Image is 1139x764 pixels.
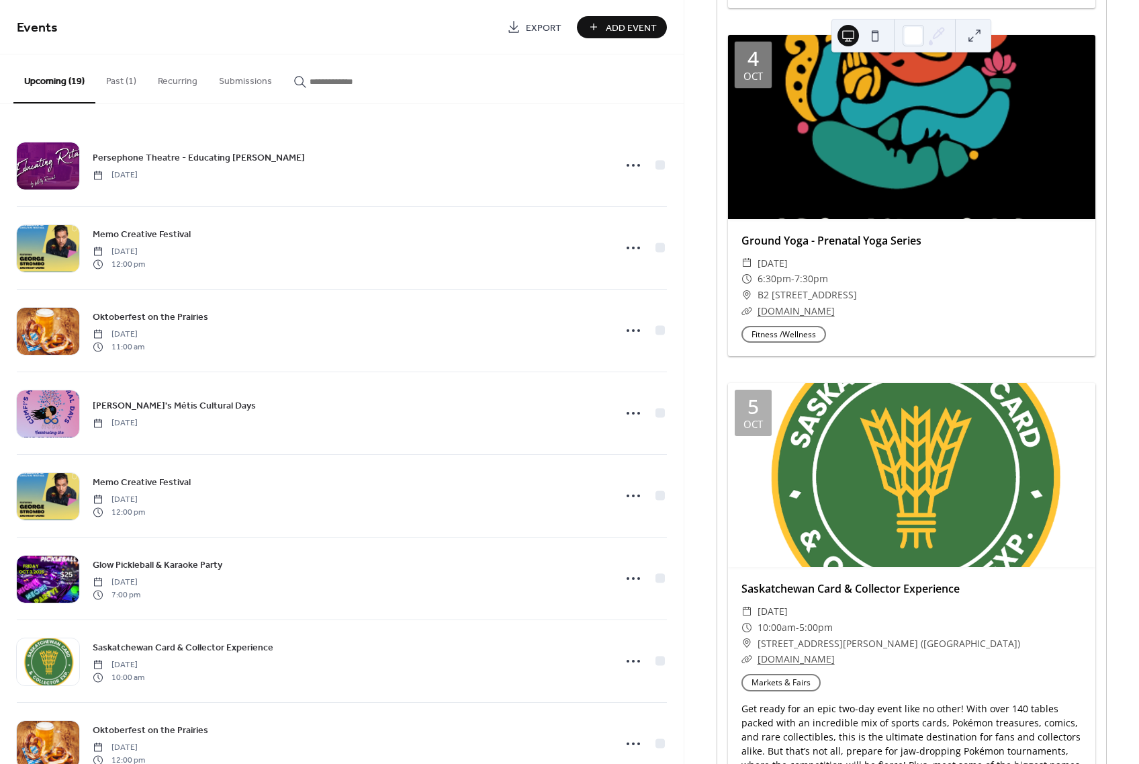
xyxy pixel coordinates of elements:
span: [DATE] [93,577,140,589]
span: - [791,271,794,287]
span: 6:30pm [758,271,791,287]
span: Export [526,21,561,35]
span: [DATE] [758,255,788,271]
span: Oktoberfest on the Prairies [93,724,208,738]
span: Memo Creative Festival [93,228,191,242]
div: Oct [743,419,763,429]
div: ​ [741,603,752,620]
span: - [796,620,799,636]
span: 5:00pm [799,620,833,636]
a: [PERSON_NAME]'s Métis Cultural Days [93,398,256,413]
span: 12:00 pm [93,506,145,518]
span: 10:00 am [93,671,144,683]
span: 12:00 pm [93,258,145,270]
div: 5 [747,396,759,417]
span: 7:30pm [794,271,828,287]
div: ​ [741,636,752,652]
button: Upcoming (19) [13,54,95,103]
span: 10:00am [758,620,796,636]
div: ​ [741,651,752,667]
span: [DATE] [93,494,145,506]
a: Memo Creative Festival [93,474,191,490]
a: Saskatchewan Card & Collector Experience [93,640,273,655]
div: ​ [741,255,752,271]
span: Persephone Theatre - Educating [PERSON_NAME] [93,151,305,165]
span: 7:00 pm [93,589,140,601]
span: [DATE] [93,246,145,258]
span: Oktoberfest on the Prairies [93,310,208,325]
a: Saskatchewan Card & Collector Experience [741,581,960,596]
span: [PERSON_NAME]'s Métis Cultural Days [93,399,256,413]
span: [DATE] [93,329,144,341]
a: [DOMAIN_NAME] [758,304,835,317]
a: Oktoberfest on the Prairies [93,309,208,325]
div: ​ [741,287,752,303]
a: Ground Yoga - Prenatal Yoga Series [741,233,921,248]
div: Oct [743,71,763,81]
span: [DATE] [93,742,145,754]
div: ​ [741,271,752,287]
button: Recurring [147,54,208,102]
div: ​ [741,620,752,636]
span: Memo Creative Festival [93,476,191,490]
div: 4 [747,48,759,69]
span: Saskatchewan Card & Collector Experience [93,641,273,655]
button: Submissions [208,54,283,102]
div: ​ [741,303,752,319]
a: Memo Creative Festival [93,226,191,242]
a: Persephone Theatre - Educating [PERSON_NAME] [93,150,305,165]
span: [DATE] [93,417,138,429]
a: Export [497,16,572,38]
a: Glow Pickleball & Karaoke Party [93,557,222,572]
button: Past (1) [95,54,147,102]
span: Add Event [606,21,657,35]
span: Events [17,15,58,41]
button: Add Event [577,16,667,38]
a: [DOMAIN_NAME] [758,652,835,665]
span: [DATE] [758,603,788,620]
a: Oktoberfest on the Prairies [93,722,208,738]
span: B2 [STREET_ADDRESS] [758,287,857,303]
span: [STREET_ADDRESS][PERSON_NAME] ([GEOGRAPHIC_DATA]) [758,636,1020,652]
span: 11:00 am [93,341,144,353]
span: [DATE] [93,169,138,181]
span: [DATE] [93,659,144,671]
span: Glow Pickleball & Karaoke Party [93,558,222,572]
